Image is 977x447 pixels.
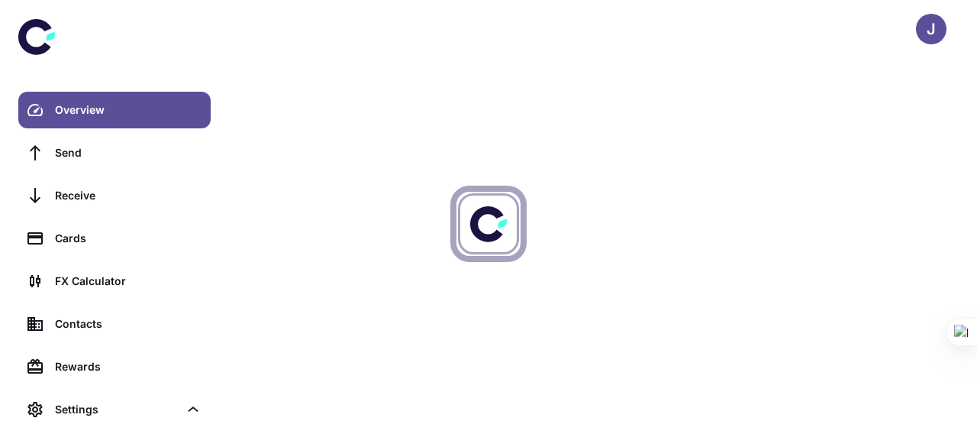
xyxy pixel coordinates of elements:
a: FX Calculator [18,263,211,300]
a: Rewards [18,348,211,385]
div: Rewards [55,358,202,375]
a: Cards [18,220,211,257]
a: Send [18,134,211,171]
a: Overview [18,92,211,128]
button: J [916,14,946,44]
a: Contacts [18,306,211,342]
div: Settings [55,401,179,418]
div: Contacts [55,316,202,332]
div: Send [55,144,202,161]
a: Receive [18,177,211,214]
div: Receive [55,187,202,204]
div: Settings [18,391,211,428]
div: Overview [55,102,202,118]
div: FX Calculator [55,273,202,290]
div: Cards [55,230,202,247]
